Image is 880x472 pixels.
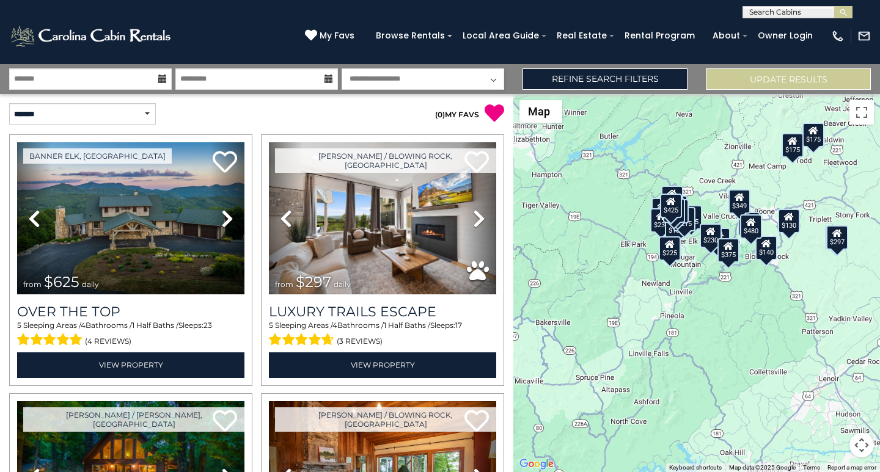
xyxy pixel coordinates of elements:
span: 1 Half Baths / [132,321,178,330]
a: Refine Search Filters [522,68,687,90]
img: thumbnail_168695581.jpeg [269,142,496,294]
a: [PERSON_NAME] / Blowing Rock, [GEOGRAPHIC_DATA] [275,148,496,173]
span: My Favs [320,29,354,42]
button: Toggle fullscreen view [849,100,874,125]
a: Banner Elk, [GEOGRAPHIC_DATA] [23,148,172,164]
span: 5 [269,321,273,330]
a: My Favs [305,29,358,43]
span: 5 [17,321,21,330]
div: $140 [755,235,777,260]
button: Change map style [519,100,562,123]
div: $230 [650,208,672,233]
button: Map camera controls [849,433,874,457]
img: phone-regular-white.png [831,29,845,43]
a: Luxury Trails Escape [269,303,496,320]
div: $625 [680,205,702,229]
img: thumbnail_167153549.jpeg [17,142,244,294]
a: View Property [269,352,496,377]
a: Browse Rentals [370,26,451,45]
span: $297 [296,273,331,291]
a: (0)MY FAVS [435,110,479,119]
a: Terms (opens in new tab) [803,464,820,471]
div: $375 [717,238,739,262]
div: $349 [728,189,750,214]
div: $480 [740,214,762,239]
span: 23 [204,321,212,330]
a: Real Estate [551,26,613,45]
a: Rental Program [618,26,701,45]
span: $625 [44,273,79,291]
span: ( ) [435,110,445,119]
div: $130 [778,209,800,233]
img: mail-regular-white.png [857,29,871,43]
a: Report a map error [827,464,876,471]
div: $230 [700,223,722,247]
span: (3 reviews) [337,333,383,349]
div: $185 [665,214,687,238]
img: White-1-2.png [9,24,174,48]
a: [PERSON_NAME] / Blowing Rock, [GEOGRAPHIC_DATA] [275,407,496,432]
div: $425 [660,194,682,218]
button: Update Results [706,68,871,90]
div: $297 [826,225,848,249]
div: $165 [738,212,760,236]
div: $215 [673,207,695,231]
a: About [706,26,746,45]
div: $165 [667,198,689,223]
span: 1 Half Baths / [384,321,430,330]
a: View Property [17,352,244,377]
span: 0 [438,110,442,119]
div: $125 [661,185,683,209]
div: $535 [663,198,685,222]
span: Map [528,105,550,118]
a: Open this area in Google Maps (opens a new window) [516,456,557,472]
img: Google [516,456,557,472]
a: [PERSON_NAME] / [PERSON_NAME], [GEOGRAPHIC_DATA] [23,407,244,432]
a: Add to favorites [213,150,237,176]
div: $225 [659,236,681,260]
div: $175 [782,133,804,158]
a: Over The Top [17,303,244,320]
span: Map data ©2025 Google [729,464,796,471]
span: from [275,280,293,289]
div: Sleeping Areas / Bathrooms / Sleeps: [269,320,496,349]
span: 4 [81,321,86,330]
div: $175 [802,123,824,147]
button: Keyboard shortcuts [669,463,722,472]
span: (4 reviews) [85,333,131,349]
div: Sleeping Areas / Bathrooms / Sleeps: [17,320,244,349]
span: 17 [455,321,462,330]
span: 4 [332,321,337,330]
a: Owner Login [752,26,819,45]
span: daily [334,280,351,289]
span: daily [82,280,99,289]
a: Local Area Guide [457,26,545,45]
span: from [23,280,42,289]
